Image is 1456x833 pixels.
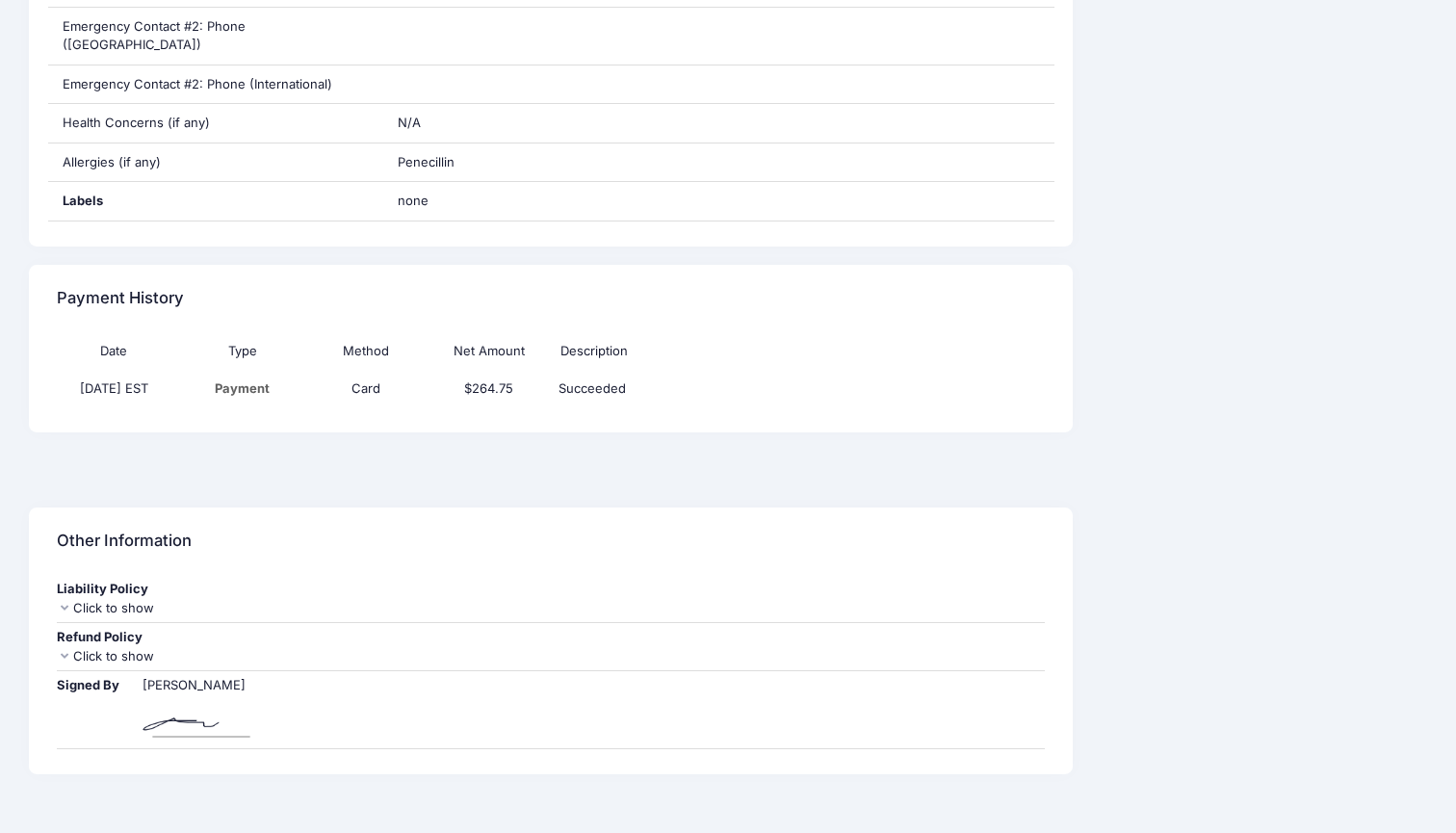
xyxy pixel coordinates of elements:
td: [DATE] EST [57,370,180,407]
div: Health Concerns (if any) [48,104,383,143]
div: Allergies (if any) [48,143,383,182]
th: Date [57,332,180,370]
div: [PERSON_NAME] [143,676,260,695]
div: Click to show [57,647,1045,666]
span: N/A [398,115,421,130]
th: Method [304,332,428,370]
div: Emergency Contact #2: Phone (International) [48,65,383,104]
div: Refund Policy [57,628,1045,647]
th: Net Amount [428,332,551,370]
div: Signed By [57,676,139,695]
div: Emergency Contact #2: Phone ([GEOGRAPHIC_DATA]) [48,8,383,65]
div: Liability Policy [57,580,1045,599]
div: Click to show [57,599,1045,618]
h4: Other Information [57,514,192,569]
div: Labels [48,182,383,221]
th: Description [551,332,922,370]
td: Card [304,370,428,407]
td: Payment [180,370,303,407]
td: Succeeded [551,370,922,407]
img: g8YNLdClxAmIAAAAABJRU5ErkJggg== [143,695,260,743]
h4: Payment History [57,272,184,326]
th: Type [180,332,303,370]
span: Penecillin [398,154,455,169]
span: none [398,192,638,211]
td: $264.75 [428,370,551,407]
